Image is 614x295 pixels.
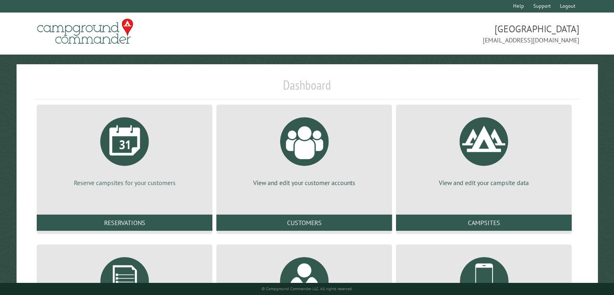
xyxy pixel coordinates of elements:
p: View and edit your campsite data [406,178,562,187]
a: Reserve campsites for your customers [46,111,203,187]
a: View and edit your campsite data [406,111,562,187]
h1: Dashboard [35,77,579,99]
a: View and edit your customer accounts [226,111,382,187]
a: Customers [216,215,392,231]
p: View and edit your customer accounts [226,178,382,187]
a: Reservations [37,215,212,231]
small: © Campground Commander LLC. All rights reserved. [262,286,353,291]
a: Campsites [396,215,572,231]
img: Campground Commander [35,16,136,47]
span: [GEOGRAPHIC_DATA] [EMAIL_ADDRESS][DOMAIN_NAME] [307,22,579,45]
p: Reserve campsites for your customers [46,178,203,187]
